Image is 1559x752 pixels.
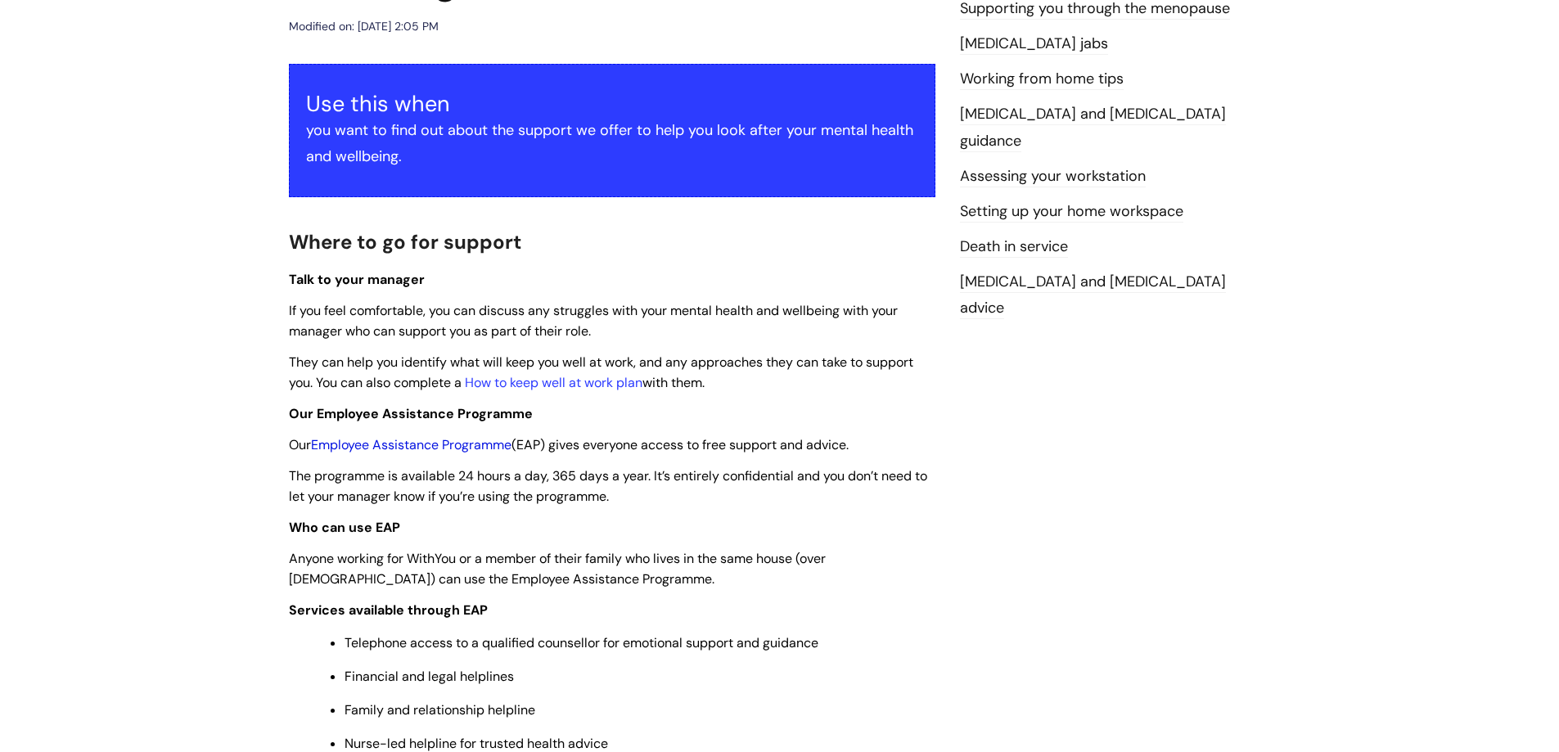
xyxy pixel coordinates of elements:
span: Talk to your manager [289,271,425,288]
a: [MEDICAL_DATA] and [MEDICAL_DATA] advice [960,272,1226,319]
a: Working from home tips [960,69,1124,90]
span: They can help you identify what will keep you well at work, and any approaches they can take to s... [289,353,913,391]
h3: Use this when [306,91,918,117]
span: Nurse-led helpline for trusted health advice [345,735,608,752]
a: [MEDICAL_DATA] and [MEDICAL_DATA] guidance [960,104,1226,151]
a: Assessing your workstation [960,166,1146,187]
a: Death in service [960,236,1068,258]
span: If you feel comfortable, you can discuss any struggles with your mental health and wellbeing with... [289,302,898,340]
span: Financial and legal helplines [345,668,514,685]
a: Employee Assistance Programme [311,436,511,453]
span: Our Employee Assistance Programme [289,405,533,422]
strong: Services available through EAP [289,601,488,619]
span: The programme is available 24 hours a day, 365 days a year. It’s entirely confidential and you do... [289,467,927,505]
span: Telephone access to a qualified counsellor for emotional support and guidance [345,634,818,651]
a: How to keep well at work plan [465,374,642,391]
span: with them. [642,374,705,391]
span: Anyone working for WithYou or a member of their family who lives in the same house (over [DEMOGRA... [289,550,826,588]
span: Family and relationship helpline [345,701,535,718]
p: you want to find out about the support we offer to help you look after your mental health and wel... [306,117,918,170]
span: Where to go for support [289,229,521,254]
a: [MEDICAL_DATA] jabs [960,34,1108,55]
span: Our (EAP) gives everyone access to free support and advice. [289,436,849,453]
a: Setting up your home workspace [960,201,1183,223]
strong: Who can use EAP [289,519,400,536]
div: Modified on: [DATE] 2:05 PM [289,16,439,37]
